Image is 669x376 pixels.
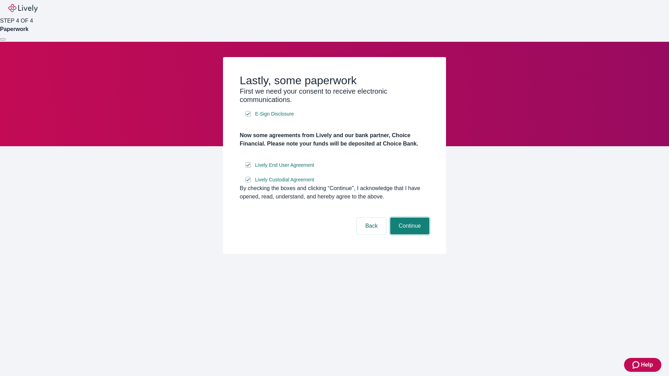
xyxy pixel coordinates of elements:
span: Lively End User Agreement [255,162,314,169]
a: e-sign disclosure document [254,110,295,118]
button: Zendesk support iconHelp [624,358,661,372]
img: Lively [8,4,38,13]
span: Help [641,361,653,369]
a: e-sign disclosure document [254,175,316,184]
span: E-Sign Disclosure [255,110,294,118]
h3: First we need your consent to receive electronic communications. [240,87,429,104]
h2: Lastly, some paperwork [240,74,429,87]
a: e-sign disclosure document [254,161,316,170]
span: Lively Custodial Agreement [255,176,314,183]
h4: Now some agreements from Lively and our bank partner, Choice Financial. Please note your funds wi... [240,131,429,148]
button: Continue [390,218,429,234]
button: Back [357,218,386,234]
div: By checking the boxes and clicking “Continue", I acknowledge that I have opened, read, understand... [240,184,429,201]
svg: Zendesk support icon [632,361,641,369]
